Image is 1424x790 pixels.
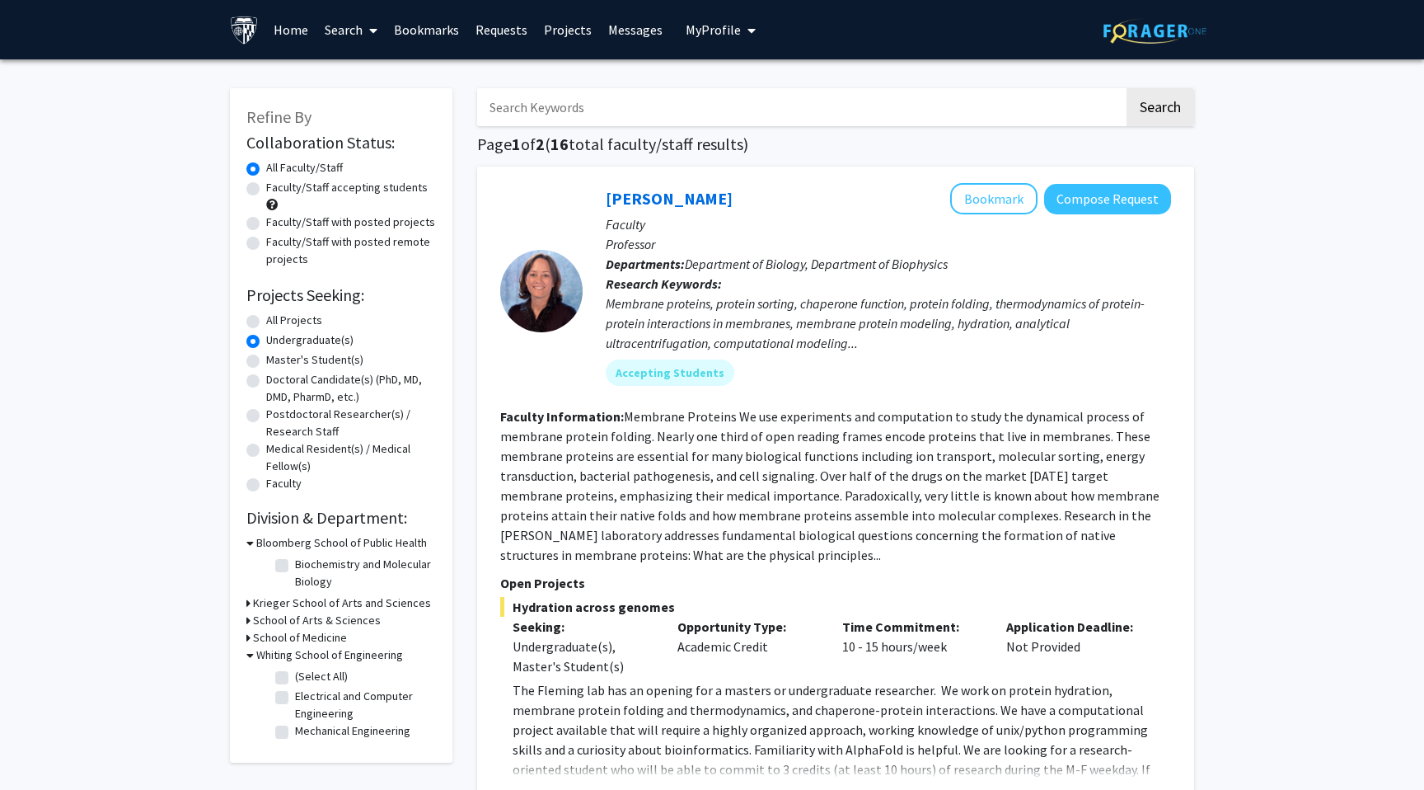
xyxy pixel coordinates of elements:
[316,1,386,59] a: Search
[246,285,436,305] h2: Projects Seeking:
[266,371,436,406] label: Doctoral Candidate(s) (PhD, MD, DMD, PharmD, etc.)
[256,647,403,664] h3: Whiting School of Engineering
[513,637,653,676] div: Undergraduate(s), Master's Student(s)
[606,275,722,292] b: Research Keywords:
[295,556,432,590] label: Biochemistry and Molecular Biology
[1103,18,1206,44] img: ForagerOne Logo
[295,722,410,740] label: Mechanical Engineering
[477,88,1124,126] input: Search Keywords
[606,234,1171,254] p: Professor
[230,16,259,45] img: Johns Hopkins University Logo
[295,688,432,722] label: Electrical and Computer Engineering
[512,134,521,154] span: 1
[606,256,685,272] b: Departments:
[266,214,435,231] label: Faculty/Staff with posted projects
[265,1,316,59] a: Home
[500,408,1159,563] fg-read-more: Membrane Proteins We use experiments and computation to study the dynamical process of membrane p...
[266,332,354,349] label: Undergraduate(s)
[1006,617,1146,637] p: Application Deadline:
[1044,184,1171,214] button: Compose Request to Karen Fleming
[500,573,1171,593] p: Open Projects
[606,188,733,209] a: [PERSON_NAME]
[246,106,311,127] span: Refine By
[266,440,436,475] label: Medical Resident(s) / Medical Fellow(s)
[1127,88,1194,126] button: Search
[256,534,427,552] h3: Bloomberg School of Public Health
[665,617,830,676] div: Academic Credit
[246,508,436,528] h2: Division & Department:
[467,1,536,59] a: Requests
[246,133,436,153] h2: Collaboration Status:
[842,617,982,637] p: Time Commitment:
[253,595,431,612] h3: Krieger School of Arts and Sciences
[500,408,624,425] b: Faculty Information:
[12,716,70,778] iframe: Chat
[266,179,428,196] label: Faculty/Staff accepting students
[500,597,1171,617] span: Hydration across genomes
[266,159,343,176] label: All Faculty/Staff
[606,294,1171,353] div: Membrane proteins, protein sorting, chaperone function, protein folding, thermodynamics of protei...
[550,134,569,154] span: 16
[685,256,948,272] span: Department of Biology, Department of Biophysics
[386,1,467,59] a: Bookmarks
[677,617,817,637] p: Opportunity Type:
[266,475,302,492] label: Faculty
[513,617,653,637] p: Seeking:
[295,668,348,685] label: (Select All)
[266,233,436,268] label: Faculty/Staff with posted remote projects
[994,617,1159,676] div: Not Provided
[686,21,741,38] span: My Profile
[606,214,1171,234] p: Faculty
[253,612,381,629] h3: School of Arts & Sciences
[536,1,600,59] a: Projects
[600,1,671,59] a: Messages
[253,629,347,647] h3: School of Medicine
[477,134,1194,154] h1: Page of ( total faculty/staff results)
[266,351,363,369] label: Master's Student(s)
[536,134,545,154] span: 2
[950,183,1038,214] button: Add Karen Fleming to Bookmarks
[606,360,734,386] mat-chip: Accepting Students
[266,312,322,329] label: All Projects
[830,617,995,676] div: 10 - 15 hours/week
[266,406,436,440] label: Postdoctoral Researcher(s) / Research Staff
